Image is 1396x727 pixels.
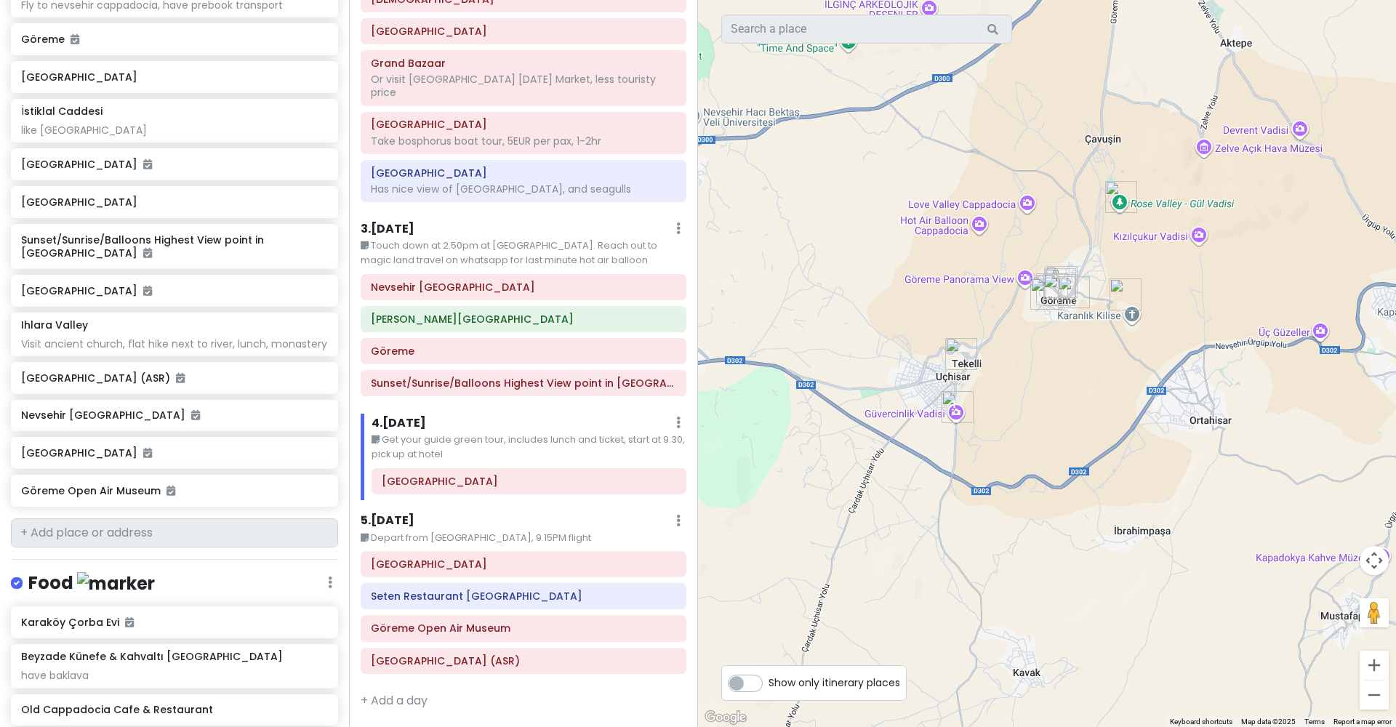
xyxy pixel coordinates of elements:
h6: İstiklal Caddesi [21,105,103,118]
h6: [GEOGRAPHIC_DATA] [21,71,327,84]
img: Google [702,708,750,727]
i: Added to itinerary [176,373,185,383]
div: like [GEOGRAPHIC_DATA] [21,124,327,137]
button: Zoom out [1360,680,1389,710]
h6: Seven Hills Restaurant [371,166,676,180]
div: Seten Restaurant Cappadocia [1030,278,1062,310]
i: Added to itinerary [143,159,152,169]
div: Luvi Cave Hotel [1036,273,1068,305]
i: Added to itinerary [71,34,79,44]
h6: 4 . [DATE] [372,416,426,431]
div: Pigeon Valley [942,391,974,423]
small: Get your guide green tour, includes lunch and ticket, start at 9.30, pick up at hotel [372,433,686,462]
button: Keyboard shortcuts [1170,717,1232,727]
small: Touch down at 2.50pm at [GEOGRAPHIC_DATA]. Reach out to magic land travel on whatsapp for last mi... [361,238,686,268]
span: Map data ©2025 [1241,718,1296,726]
input: + Add place or address [11,518,338,547]
button: Zoom in [1360,651,1389,680]
h6: [GEOGRAPHIC_DATA] [21,446,327,459]
a: + Add a day [361,692,428,709]
div: Sunset/Sunrise/Balloons Highest View point in Göreme [1058,276,1090,308]
i: Added to itinerary [143,448,152,458]
h6: Göreme [21,33,327,46]
div: Uchisar Castle [945,338,977,370]
h6: 5 . [DATE] [361,513,414,529]
h6: Göreme [371,345,676,358]
h6: Sunset/Sunrise/Balloons Highest View point in [GEOGRAPHIC_DATA] [21,233,327,260]
i: Added to itinerary [167,486,175,496]
div: Göreme Open Air Museum [1110,278,1142,310]
img: marker [77,572,155,595]
h6: Grand Bazaar [371,57,676,70]
div: Or visit [GEOGRAPHIC_DATA] [DATE] Market, less touristy price [371,73,676,99]
h6: Old Cappadocia Cafe & Restaurant [21,703,327,716]
button: Drag Pegman onto the map to open Street View [1360,598,1389,627]
h6: Rose Valley [371,558,676,571]
h6: Göreme Open Air Museum [371,622,676,635]
h6: [GEOGRAPHIC_DATA] [21,158,327,171]
i: Added to itinerary [143,286,152,296]
h6: Luvi Cave Hotel [371,313,676,326]
h6: Pigeon Valley [382,475,676,488]
i: Added to itinerary [125,617,134,627]
h4: Food [28,571,155,595]
h6: [GEOGRAPHIC_DATA] (ASR) [21,371,327,385]
h6: Eminonu Square [371,118,676,131]
div: Has nice view of [GEOGRAPHIC_DATA], and seagulls [371,182,676,196]
div: have baklava [21,669,327,682]
i: Added to itinerary [143,248,152,258]
h6: Kayseri Erkilet Airport (ASR) [371,654,676,667]
a: Report a map error [1333,718,1392,726]
h6: [GEOGRAPHIC_DATA] [21,284,327,297]
div: Visit ancient church, flat hike next to river, lunch, monastery [21,337,327,350]
a: Open this area in Google Maps (opens a new window) [702,708,750,727]
div: Göreme [1044,268,1076,300]
small: Depart from [GEOGRAPHIC_DATA], 9.15PM flight [361,531,686,545]
h6: Beyzade Künefe & Kahvaltı [GEOGRAPHIC_DATA] [21,650,283,663]
h6: Nevsehir [GEOGRAPHIC_DATA] [21,409,327,422]
i: Added to itinerary [191,410,200,420]
h6: Karaköy Çorba Evi [21,616,327,629]
div: Take bosphorus boat tour, 5EUR per pax, 1-2hr [371,134,676,148]
div: Mozaik Restaurant [1046,266,1078,298]
input: Search a place [721,15,1012,44]
h6: Ihlara Valley [21,318,88,332]
h6: Seten Restaurant Cappadocia [371,590,676,603]
h6: 3 . [DATE] [361,222,414,237]
h6: Göreme Open Air Museum [21,484,327,497]
a: Terms (opens in new tab) [1304,718,1325,726]
button: Map camera controls [1360,546,1389,575]
div: Old Cappadocia Cafe & Restaurant [1043,274,1075,306]
h6: Nevsehir Kapadokya Airport [371,281,676,294]
h6: [GEOGRAPHIC_DATA] [21,196,327,209]
h6: Sultanahmet Square [371,25,676,38]
span: Show only itinerary places [769,675,900,691]
div: Rose Valley [1105,181,1137,213]
h6: Sunset/Sunrise/Balloons Highest View point in Göreme [371,377,676,390]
